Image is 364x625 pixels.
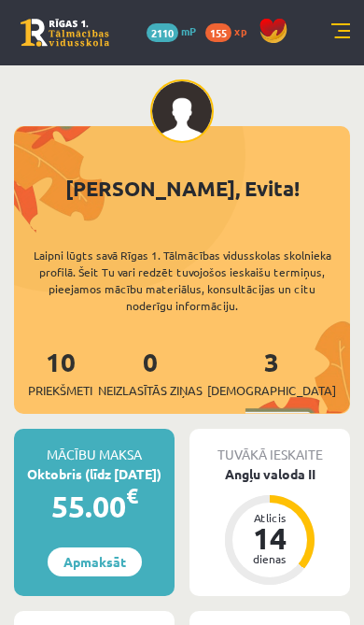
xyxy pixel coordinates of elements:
[181,23,196,38] span: mP
[189,429,350,464] div: Tuvākā ieskaite
[14,429,175,464] div: Mācību maksa
[14,464,175,484] div: Oktobris (līdz [DATE])
[21,19,109,47] a: Rīgas 1. Tālmācības vidusskola
[189,464,350,484] div: Angļu valoda II
[147,23,178,42] span: 2110
[242,512,298,523] div: Atlicis
[14,247,350,314] div: Laipni lūgts savā Rīgas 1. Tālmācības vidusskolas skolnieka profilā. Šeit Tu vari redzēt tuvojošo...
[207,345,336,400] a: 3[DEMOGRAPHIC_DATA]
[98,345,203,400] a: 0Neizlasītās ziņas
[205,23,256,38] a: 155 xp
[14,173,350,204] div: [PERSON_NAME], Evita!
[207,381,336,400] span: [DEMOGRAPHIC_DATA]
[14,484,175,529] div: 55.00
[150,79,214,143] img: Evita Prole
[28,345,92,400] a: 10Priekšmeti
[205,23,231,42] span: 155
[98,381,203,400] span: Neizlasītās ziņas
[28,381,92,400] span: Priekšmeti
[126,482,138,509] span: €
[242,553,298,564] div: dienas
[234,23,246,38] span: xp
[48,547,142,576] a: Apmaksāt
[242,523,298,553] div: 14
[189,464,350,588] a: Angļu valoda II Atlicis 14 dienas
